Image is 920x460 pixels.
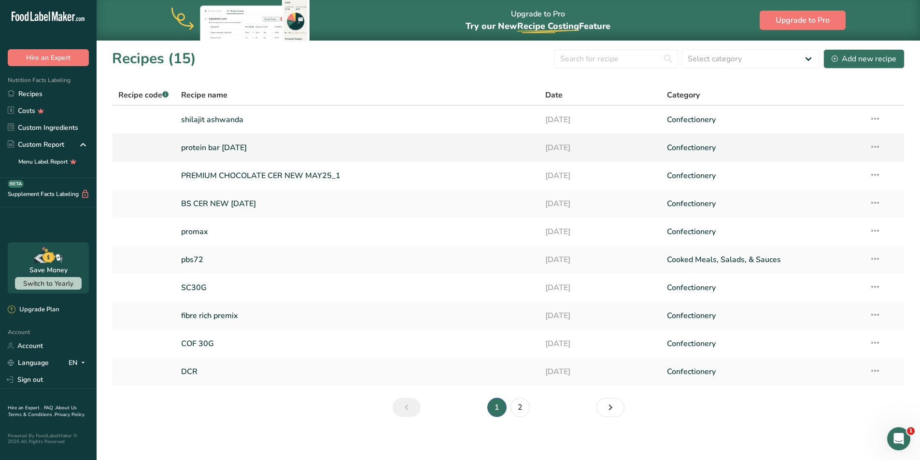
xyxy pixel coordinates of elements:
[545,334,655,354] a: [DATE]
[667,306,858,326] a: Confectionery
[667,194,858,214] a: Confectionery
[8,433,89,445] div: Powered By FoodLabelMaker © 2025 All Rights Reserved
[8,180,24,188] div: BETA
[832,53,896,65] div: Add new recipe
[510,398,530,417] a: Page 2.
[554,49,678,69] input: Search for recipe
[181,166,534,186] a: PREMIUM CHOCOLATE CER NEW MAY25_1
[181,89,227,101] span: Recipe name
[823,49,905,69] button: Add new recipe
[23,279,73,288] span: Switch to Yearly
[545,138,655,158] a: [DATE]
[907,427,915,435] span: 1
[466,20,610,32] span: Try our New Feature
[44,404,56,411] a: FAQ .
[545,110,655,130] a: [DATE]
[29,265,68,275] div: Save Money
[8,139,64,150] div: Custom Report
[667,362,858,382] a: Confectionery
[55,411,85,418] a: Privacy Policy
[667,138,858,158] a: Confectionery
[181,278,534,298] a: SC30G
[667,334,858,354] a: Confectionery
[545,222,655,242] a: [DATE]
[8,411,55,418] a: Terms & Conditions .
[887,427,910,450] iframe: Intercom live chat
[545,166,655,186] a: [DATE]
[545,250,655,270] a: [DATE]
[15,277,82,290] button: Switch to Yearly
[181,222,534,242] a: promax
[466,0,610,41] div: Upgrade to Pro
[181,306,534,326] a: fibre rich premix
[545,89,563,101] span: Date
[8,404,42,411] a: Hire an Expert .
[545,194,655,214] a: [DATE]
[760,11,846,30] button: Upgrade to Pro
[667,89,700,101] span: Category
[181,110,534,130] a: shilajit ashwanda
[8,404,77,418] a: About Us .
[69,357,89,369] div: EN
[667,222,858,242] a: Confectionery
[181,362,534,382] a: DCR
[8,305,59,315] div: Upgrade Plan
[8,49,89,66] button: Hire an Expert
[545,306,655,326] a: [DATE]
[667,278,858,298] a: Confectionery
[181,250,534,270] a: pbs72
[667,166,858,186] a: Confectionery
[118,90,169,100] span: Recipe code
[181,334,534,354] a: COF 30G
[393,398,421,417] a: Previous page
[8,354,49,371] a: Language
[181,194,534,214] a: BS CER NEW [DATE]
[776,14,830,26] span: Upgrade to Pro
[545,278,655,298] a: [DATE]
[517,20,579,32] span: Recipe Costing
[545,362,655,382] a: [DATE]
[667,110,858,130] a: Confectionery
[596,398,624,417] a: Next page
[181,138,534,158] a: protein bar [DATE]
[667,250,858,270] a: Cooked Meals, Salads, & Sauces
[112,48,196,70] h1: Recipes (15)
